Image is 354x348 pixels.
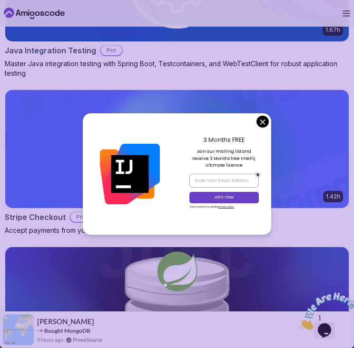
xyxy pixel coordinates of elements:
iframe: chat widget [295,288,354,334]
a: ProveSource [73,336,102,344]
p: 1.42h [326,193,340,200]
img: provesource social proof notification image [3,314,34,345]
span: [PERSON_NAME] [37,318,94,326]
p: Master Java integration testing with Spring Boot, Testcontainers, and WebTestClient for robust ap... [5,59,349,78]
h2: Stripe Checkout [5,211,66,223]
button: Open Menu [343,10,350,17]
span: 9 hours ago [37,336,63,344]
p: Pro [70,212,91,222]
a: Bought MongoDB [44,327,90,334]
a: Stripe Checkout card1.42hStripe CheckoutProAccept payments from your customers with Stripe Checkout. [5,89,349,235]
img: Stripe Checkout card [5,90,349,208]
span: -> [37,327,43,334]
img: Chat attention grabber [4,4,63,41]
h2: Java Integration Testing [5,45,96,56]
p: Accept payments from your customers with Stripe Checkout. [5,226,349,235]
p: Pro [101,46,122,55]
span: 1 [4,4,8,12]
p: 1.67h [325,26,340,34]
